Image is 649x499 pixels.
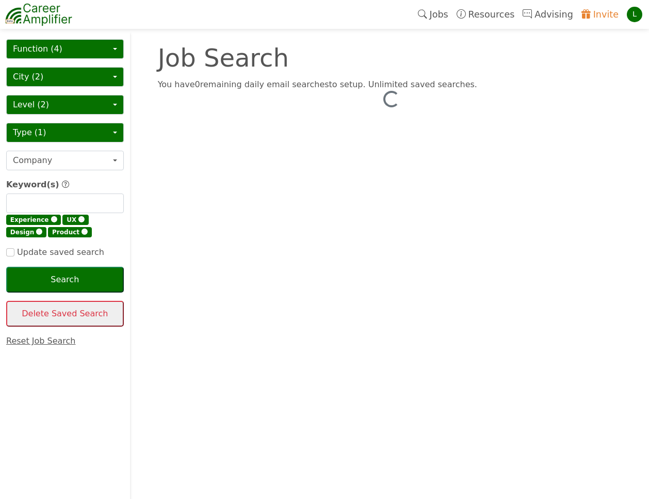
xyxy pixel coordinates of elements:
a: Jobs [414,3,452,26]
span: Experience [6,215,61,225]
span: 🅧 [36,229,42,236]
div: Job Search [152,45,512,70]
img: career-amplifier-logo.png [5,2,72,27]
span: UX [62,215,89,225]
button: Company [6,151,124,170]
a: Advising [518,3,577,26]
button: Type (1) [6,123,124,142]
a: Invite [577,3,623,26]
span: Update saved search [14,247,104,257]
span: Product [48,227,92,237]
span: 🅧 [51,216,57,223]
button: Level (2) [6,95,124,115]
a: Reset Job Search [6,336,76,346]
div: You have 0 remaining daily email search es to setup. Unlimited saved searches. [152,78,632,91]
div: L [627,7,642,22]
span: 🅧 [78,216,85,223]
button: City (2) [6,67,124,87]
button: Search [6,267,124,293]
a: Resources [452,3,519,26]
button: Function (4) [6,39,124,59]
span: Keyword(s) [6,180,59,189]
span: 🅧 [82,229,88,236]
span: Design [6,227,46,237]
button: Delete Saved Search [6,301,124,327]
